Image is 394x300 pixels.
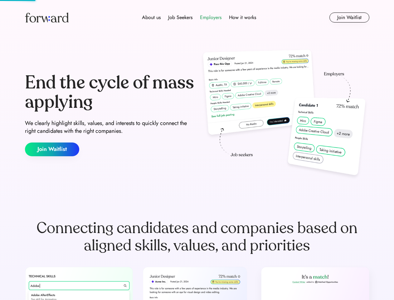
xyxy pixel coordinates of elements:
[25,73,195,112] div: End the cycle of mass applying
[142,14,161,21] div: About us
[25,12,69,22] img: Forward logo
[200,47,369,182] img: hero-image.png
[168,14,192,21] div: Job Seekers
[329,12,369,22] button: Join Waitlist
[25,142,79,156] button: Join Waitlist
[229,14,256,21] div: How it works
[25,219,369,254] div: Connecting candidates and companies based on aligned skills, values, and priorities
[25,119,195,135] div: We clearly highlight skills, values, and interests to quickly connect the right candidates with t...
[200,14,221,21] div: Employers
